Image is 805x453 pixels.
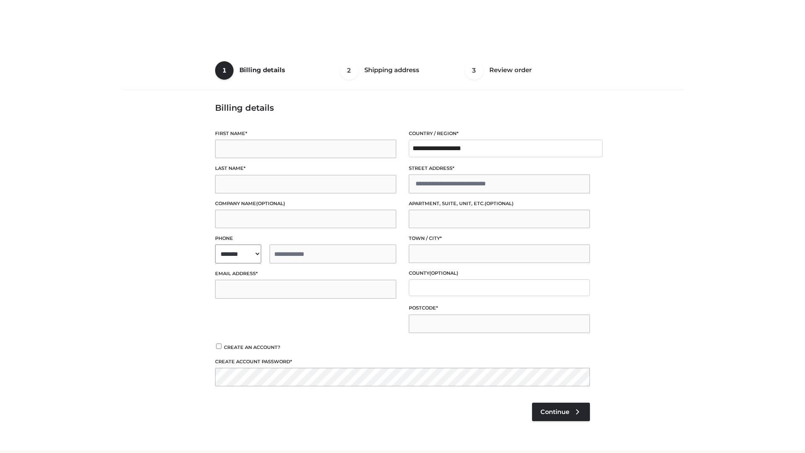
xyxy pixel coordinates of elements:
span: Continue [540,408,569,416]
label: Phone [215,234,396,242]
span: 1 [215,61,234,80]
span: Review order [489,66,532,74]
input: Create an account? [215,344,223,349]
a: Continue [532,403,590,421]
span: (optional) [256,200,285,206]
label: First name [215,130,396,138]
span: Shipping address [364,66,419,74]
span: 2 [340,61,358,80]
label: County [409,269,590,277]
label: Company name [215,200,396,208]
h3: Billing details [215,103,590,113]
span: Create an account? [224,344,280,350]
span: 3 [465,61,483,80]
span: (optional) [429,270,458,276]
span: (optional) [485,200,514,206]
label: Last name [215,164,396,172]
label: Postcode [409,304,590,312]
label: Town / City [409,234,590,242]
span: Billing details [239,66,285,74]
label: Country / Region [409,130,590,138]
label: Apartment, suite, unit, etc. [409,200,590,208]
label: Street address [409,164,590,172]
label: Create account password [215,358,590,366]
label: Email address [215,270,396,278]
